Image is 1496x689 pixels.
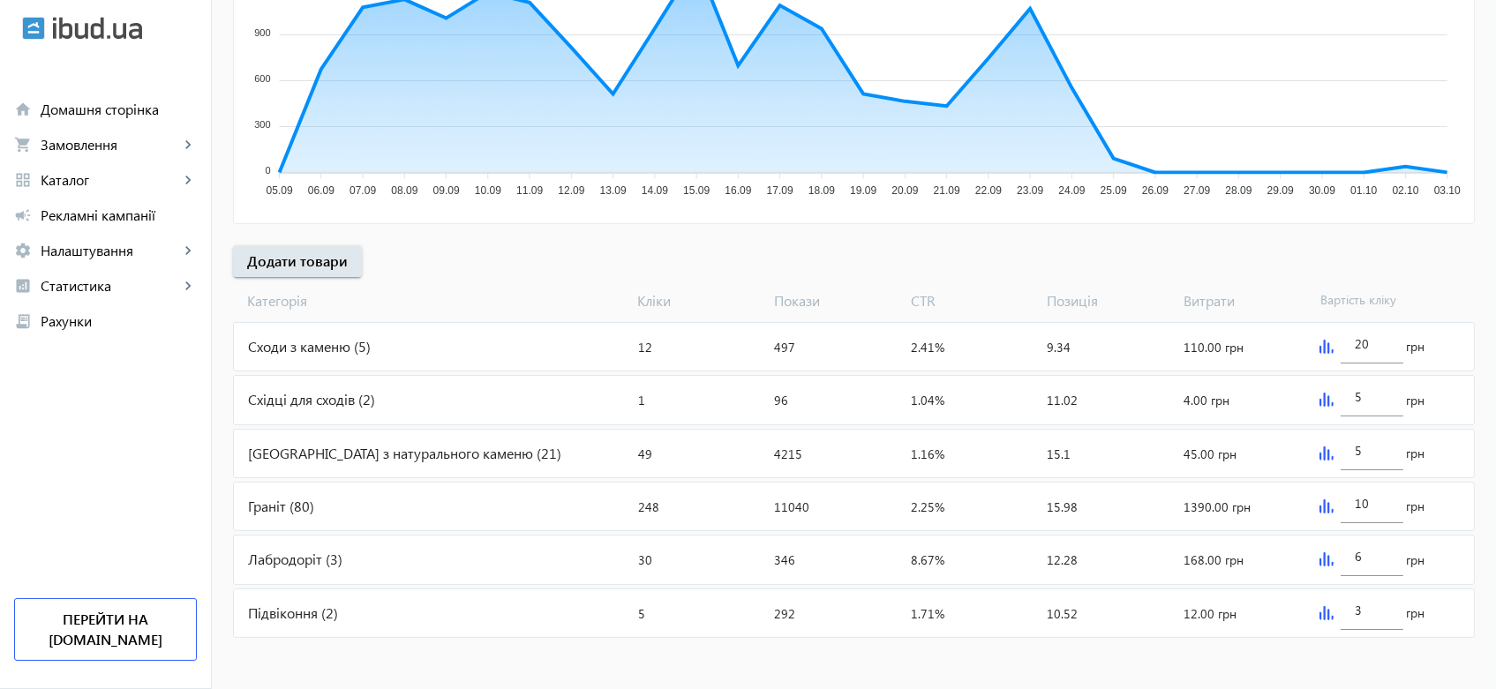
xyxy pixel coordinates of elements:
tspan: 01.10 [1350,184,1377,197]
tspan: 12.09 [558,184,584,197]
span: Замовлення [41,136,179,154]
span: Налаштування [41,242,179,259]
span: 11.02 [1047,392,1078,408]
img: ibud_text.svg [53,17,142,40]
span: 346 [774,551,795,568]
span: 2.41% [911,339,944,356]
tspan: 08.09 [391,184,417,197]
img: ibud.svg [22,17,45,40]
div: Сходи з каменю (5) [234,323,631,371]
img: graph.svg [1319,446,1334,461]
mat-icon: keyboard_arrow_right [179,242,197,259]
tspan: 25.09 [1101,184,1127,197]
tspan: 24.09 [1058,184,1085,197]
tspan: 0 [265,165,270,176]
span: грн [1407,338,1425,356]
mat-icon: home [14,101,32,118]
tspan: 11.09 [516,184,543,197]
span: 49 [638,446,652,462]
span: грн [1407,498,1425,515]
span: 248 [638,498,659,515]
tspan: 14.09 [642,184,668,197]
tspan: 27.09 [1184,184,1210,197]
span: 12.28 [1047,551,1078,568]
span: 9.34 [1047,339,1071,356]
span: 4215 [774,446,802,462]
img: graph.svg [1319,606,1334,620]
tspan: 23.09 [1017,184,1043,197]
tspan: 03.10 [1434,184,1461,197]
span: 11040 [774,498,809,515]
tspan: 18.09 [808,184,835,197]
div: Підвіконня (2) [234,589,631,637]
span: CTR [904,291,1041,311]
span: 1 [638,392,645,408]
tspan: 26.09 [1142,184,1169,197]
tspan: 600 [254,73,270,84]
tspan: 19.09 [850,184,876,197]
span: 15.98 [1047,498,1078,515]
span: 1390.00 грн [1184,498,1251,515]
mat-icon: keyboard_arrow_right [179,171,197,189]
span: Рахунки [41,312,197,330]
img: graph.svg [1319,499,1334,513]
span: 15.1 [1047,446,1071,462]
tspan: 05.09 [267,184,293,197]
mat-icon: shopping_cart [14,136,32,154]
tspan: 21.09 [934,184,960,197]
span: 4.00 грн [1184,392,1229,408]
tspan: 16.09 [725,184,751,197]
span: Покази [767,291,904,311]
tspan: 29.09 [1267,184,1294,197]
span: 45.00 грн [1184,446,1237,462]
span: Рекламні кампанії [41,206,197,224]
span: 110.00 грн [1184,339,1244,356]
tspan: 300 [254,119,270,130]
span: 497 [774,339,795,356]
img: graph.svg [1319,340,1334,354]
tspan: 02.10 [1392,184,1418,197]
span: грн [1407,392,1425,409]
span: Кліки [630,291,767,311]
span: 168.00 грн [1184,551,1244,568]
mat-icon: keyboard_arrow_right [179,136,197,154]
span: 292 [774,605,795,622]
span: 8.67% [911,551,944,568]
mat-icon: campaign [14,206,32,224]
span: 1.71% [911,605,944,622]
button: Додати товари [233,245,362,277]
span: Категорія [233,291,630,311]
span: 12 [638,339,652,356]
span: Витрати [1177,291,1313,311]
tspan: 15.09 [683,184,710,197]
span: грн [1407,445,1425,462]
span: Позиція [1041,291,1177,311]
img: graph.svg [1319,393,1334,407]
span: 10.52 [1047,605,1078,622]
tspan: 30.09 [1309,184,1335,197]
span: 5 [638,605,645,622]
span: 30 [638,551,652,568]
tspan: 900 [254,27,270,38]
span: Домашня сторінка [41,101,197,118]
span: 1.04% [911,392,944,408]
tspan: 13.09 [600,184,627,197]
tspan: 07.09 [350,184,376,197]
mat-icon: keyboard_arrow_right [179,277,197,295]
div: Граніт (80) [234,483,631,530]
tspan: 22.09 [975,184,1002,197]
img: graph.svg [1319,552,1334,566]
span: Статистика [41,277,179,295]
tspan: 10.09 [475,184,501,197]
span: 12.00 грн [1184,605,1237,622]
div: Східці для сходів (2) [234,376,631,423]
mat-icon: grid_view [14,171,32,189]
span: грн [1407,551,1425,569]
span: грн [1407,604,1425,622]
a: Перейти на [DOMAIN_NAME] [14,598,197,661]
tspan: 09.09 [433,184,460,197]
div: Лабродоріт (3) [234,535,631,583]
tspan: 17.09 [767,184,793,197]
mat-icon: settings [14,242,32,259]
span: 1.16% [911,446,944,462]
